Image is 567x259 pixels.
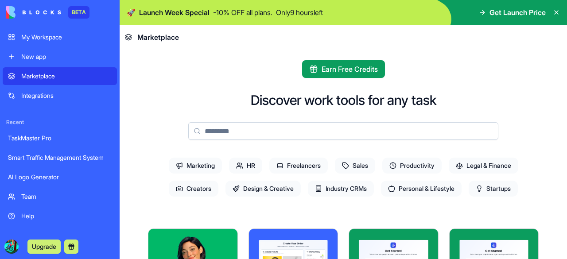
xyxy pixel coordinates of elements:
div: Marketplace [21,72,112,81]
span: Sales [335,158,375,174]
span: Productivity [382,158,442,174]
a: Help [3,207,117,225]
span: HR [229,158,262,174]
a: Give feedback [3,227,117,244]
span: Get Launch Price [489,7,546,18]
img: ACg8ocL5M8GPNfk2QptsbJK_0DDY704O8DHD22laZMla9QPzP3IkTPth=s96-c [4,240,19,254]
a: My Workspace [3,28,117,46]
span: Marketplace [137,32,179,43]
span: Startups [469,181,518,197]
div: Integrations [21,91,112,100]
a: New app [3,48,117,66]
div: TaskMaster Pro [8,134,112,143]
span: Legal & Finance [449,158,518,174]
span: Freelancers [269,158,328,174]
img: logo [6,6,61,19]
p: - 10 % OFF all plans. [213,7,272,18]
span: Marketing [169,158,222,174]
a: Team [3,188,117,205]
a: Upgrade [27,242,61,251]
div: Team [21,192,112,201]
a: Marketplace [3,67,117,85]
span: Recent [3,119,117,126]
button: Earn Free Credits [302,60,385,78]
span: Launch Week Special [139,7,210,18]
span: Personal & Lifestyle [381,181,462,197]
div: Help [21,212,112,220]
span: 🚀 [127,7,136,18]
span: Earn Free Credits [322,64,378,74]
button: Upgrade [27,240,61,254]
div: Smart Traffic Management System [8,153,112,162]
a: Smart Traffic Management System [3,149,117,166]
a: TaskMaster Pro [3,129,117,147]
a: AI Logo Generator [3,168,117,186]
div: My Workspace [21,33,112,42]
div: New app [21,52,112,61]
span: Design & Creative [225,181,301,197]
div: AI Logo Generator [8,173,112,182]
a: BETA [6,6,89,19]
a: Integrations [3,87,117,104]
span: Industry CRMs [308,181,374,197]
h2: Discover work tools for any task [251,92,436,108]
span: Creators [169,181,218,197]
p: Only 9 hours left [276,7,323,18]
div: BETA [68,6,89,19]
